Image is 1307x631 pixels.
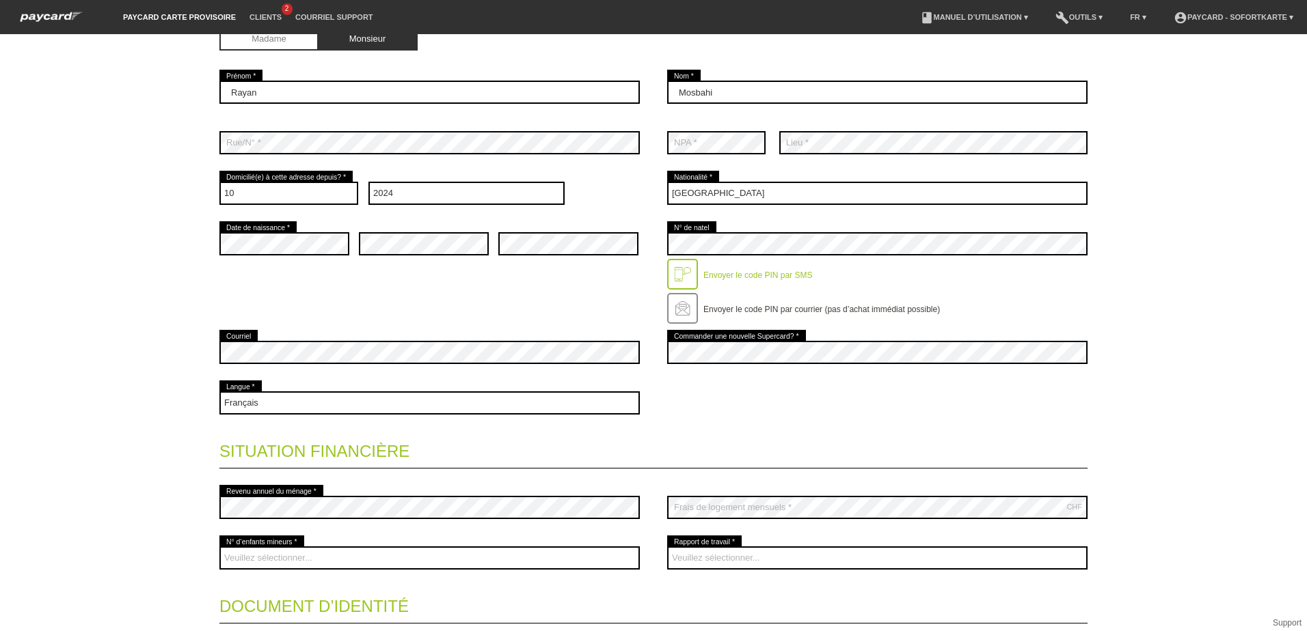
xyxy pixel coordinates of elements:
[920,11,934,25] i: book
[14,10,89,24] img: paycard Sofortkarte
[703,305,940,314] label: Envoyer le code PIN par courrier (pas d’achat immédiat possible)
[288,13,379,21] a: Courriel Support
[913,13,1035,21] a: bookManuel d’utilisation ▾
[219,428,1088,468] legend: Situation financière
[116,13,243,21] a: paycard carte provisoire
[282,3,293,15] span: 2
[1174,11,1187,25] i: account_circle
[1049,13,1109,21] a: buildOutils ▾
[14,16,89,26] a: paycard Sofortkarte
[1066,503,1082,511] div: CHF
[1055,11,1069,25] i: build
[703,270,812,280] label: Envoyer le code PIN par SMS
[1167,13,1300,21] a: account_circlepaycard - Sofortkarte ▾
[243,13,288,21] a: Clients
[219,583,1088,623] legend: Document d’identité
[1273,618,1302,628] a: Support
[1123,13,1153,21] a: FR ▾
